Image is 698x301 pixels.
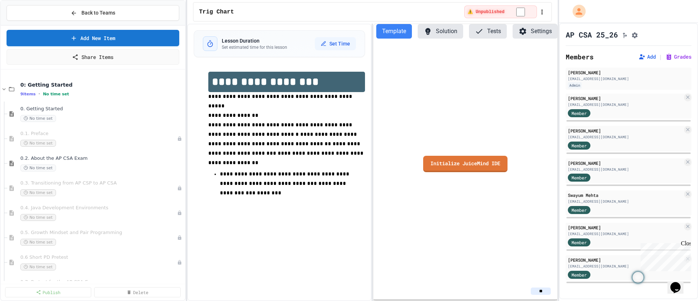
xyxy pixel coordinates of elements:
div: Unpublished [177,235,182,240]
div: [EMAIL_ADDRESS][DOMAIN_NAME] [568,134,683,140]
input: publish toggle [508,8,534,16]
div: Chat with us now!Close [3,3,50,46]
span: No time set [20,239,56,246]
div: [PERSON_NAME] [568,224,683,231]
span: 0.6 Short PD Pretest [20,254,177,261]
iframe: chat widget [638,240,691,271]
div: ⚠️ Students cannot see this content! Click the toggle to publish it and make it visible to your c... [464,5,537,18]
span: 0.7. Pretest for the AP CSA Exam [20,279,177,285]
h3: Lesson Duration [222,37,287,44]
button: Settings [513,24,558,39]
span: 0. Getting Started [20,106,184,112]
div: [EMAIL_ADDRESS][DOMAIN_NAME] [568,264,683,269]
span: ⚠️ Unpublished [468,9,504,15]
button: Click to see fork details [621,30,628,39]
span: 0.4. Java Development Environments [20,205,177,211]
span: No time set [20,189,56,196]
div: Admin [568,82,582,88]
span: Member [571,174,587,181]
h1: AP CSA 25_26 [566,29,618,40]
div: [EMAIL_ADDRESS][DOMAIN_NAME] [568,231,683,237]
div: Unpublished [177,260,182,265]
button: Assignment Settings [631,30,638,39]
span: No time set [20,165,56,171]
span: No time set [43,92,69,96]
div: [EMAIL_ADDRESS][DOMAIN_NAME] [568,199,683,204]
span: 9 items [20,92,36,96]
span: • [39,91,40,97]
span: Back to Teams [81,9,115,17]
div: My Account [565,3,587,20]
span: Member [571,142,587,149]
span: 0.5. Growth Mindset and Pair Programming [20,230,177,236]
div: [PERSON_NAME] [568,160,683,166]
span: No time set [20,264,56,270]
button: Solution [418,24,463,39]
div: [EMAIL_ADDRESS][DOMAIN_NAME] [568,76,689,82]
div: [PERSON_NAME] [568,95,683,102]
div: Unpublished [177,186,182,191]
span: No time set [20,214,56,221]
div: [EMAIL_ADDRESS][DOMAIN_NAME] [568,102,683,107]
a: Share Items [7,49,179,65]
div: [EMAIL_ADDRESS][DOMAIN_NAME] [568,167,683,172]
button: Add [638,53,656,60]
a: Add New Item [7,30,179,46]
span: Member [571,239,587,246]
span: | [659,52,662,61]
span: 0: Getting Started [20,82,184,88]
a: Delete [94,287,180,297]
span: No time set [20,140,56,147]
span: Member [571,207,587,213]
div: [PERSON_NAME] [568,127,683,134]
span: Trig Chart [199,8,234,16]
a: Initialize JuiceMind IDE [423,156,508,172]
iframe: chat widget [667,272,691,294]
span: No time set [20,115,56,122]
button: Grades [665,53,691,60]
p: Set estimated time for this lesson [222,44,287,50]
button: Template [376,24,412,39]
span: 0.1. Preface [20,131,177,137]
span: Member [571,110,587,116]
button: Back to Teams [7,5,179,21]
span: 0.3. Transitioning from AP CSP to AP CSA [20,180,177,186]
a: Publish [5,287,91,297]
div: [PERSON_NAME] [568,257,683,263]
h2: Members [566,52,594,62]
button: Tests [469,24,507,39]
div: Swayum Mehta [568,192,683,198]
span: Member [571,272,587,278]
button: Set Time [315,37,356,50]
div: Unpublished [177,136,182,141]
div: [PERSON_NAME] [568,69,689,76]
div: Unpublished [177,210,182,215]
span: 0.2. About the AP CSA Exam [20,155,184,162]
